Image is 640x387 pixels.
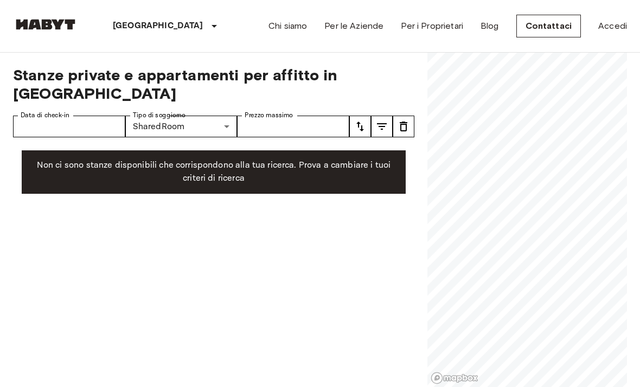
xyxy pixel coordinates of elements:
a: Contattaci [516,15,581,37]
span: Stanze private e appartamenti per affitto in [GEOGRAPHIC_DATA] [13,66,414,103]
button: tune [393,116,414,137]
div: SharedRoom [125,116,238,137]
button: tune [349,116,371,137]
button: tune [371,116,393,137]
a: Chi siamo [268,20,307,33]
a: Blog [481,20,499,33]
label: Prezzo massimo [245,111,293,120]
a: Per i Proprietari [401,20,463,33]
input: Choose date [13,116,125,137]
img: Habyt [13,19,78,30]
p: [GEOGRAPHIC_DATA] [113,20,203,33]
label: Data di check-in [21,111,69,120]
label: Tipo di soggiorno [133,111,185,120]
a: Mapbox logo [431,372,478,384]
p: Non ci sono stanze disponibili che corrispondono alla tua ricerca. Prova a cambiare i tuoi criter... [30,159,397,185]
a: Per le Aziende [324,20,383,33]
a: Accedi [598,20,627,33]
